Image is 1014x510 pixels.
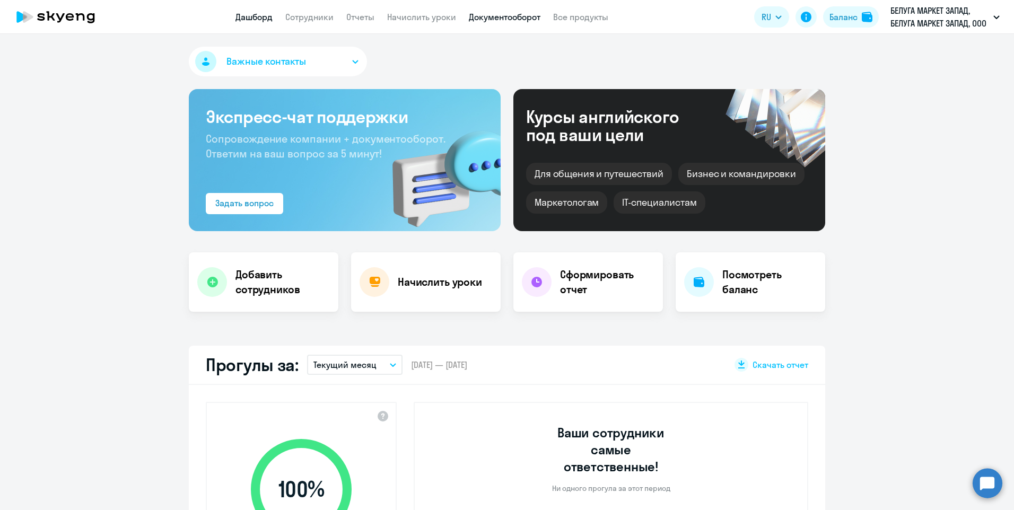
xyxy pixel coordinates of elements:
a: Документооборот [469,12,540,22]
h2: Прогулы за: [206,354,299,375]
span: RU [762,11,771,23]
div: Курсы английского под ваши цели [526,108,707,144]
span: Важные контакты [226,55,306,68]
div: Бизнес и командировки [678,163,805,185]
a: Сотрудники [285,12,334,22]
a: Отчеты [346,12,374,22]
h4: Посмотреть баланс [722,267,817,297]
div: Для общения и путешествий [526,163,672,185]
div: Баланс [829,11,858,23]
span: Сопровождение компании + документооборот. Ответим на ваш вопрос за 5 минут! [206,132,445,160]
button: БЕЛУГА МАРКЕТ ЗАПАД, БЕЛУГА МАРКЕТ ЗАПАД, ООО [885,4,1005,30]
div: Задать вопрос [215,197,274,209]
span: [DATE] — [DATE] [411,359,467,371]
p: Текущий месяц [313,358,377,371]
p: БЕЛУГА МАРКЕТ ЗАПАД, БЕЛУГА МАРКЕТ ЗАПАД, ООО [890,4,989,30]
p: Ни одного прогула за этот период [552,483,670,493]
span: 100 % [240,477,362,502]
button: Задать вопрос [206,193,283,214]
h3: Экспресс-чат поддержки [206,106,484,127]
button: RU [754,6,789,28]
div: Маркетологам [526,191,607,214]
button: Текущий месяц [307,355,403,375]
div: IT-специалистам [614,191,705,214]
h3: Ваши сотрудники самые ответственные! [543,424,679,475]
a: Дашборд [235,12,273,22]
button: Важные контакты [189,47,367,76]
a: Начислить уроки [387,12,456,22]
span: Скачать отчет [753,359,808,371]
h4: Сформировать отчет [560,267,654,297]
h4: Добавить сотрудников [235,267,330,297]
h4: Начислить уроки [398,275,482,289]
a: Все продукты [553,12,608,22]
img: bg-img [377,112,501,231]
button: Балансbalance [823,6,879,28]
img: balance [862,12,872,22]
